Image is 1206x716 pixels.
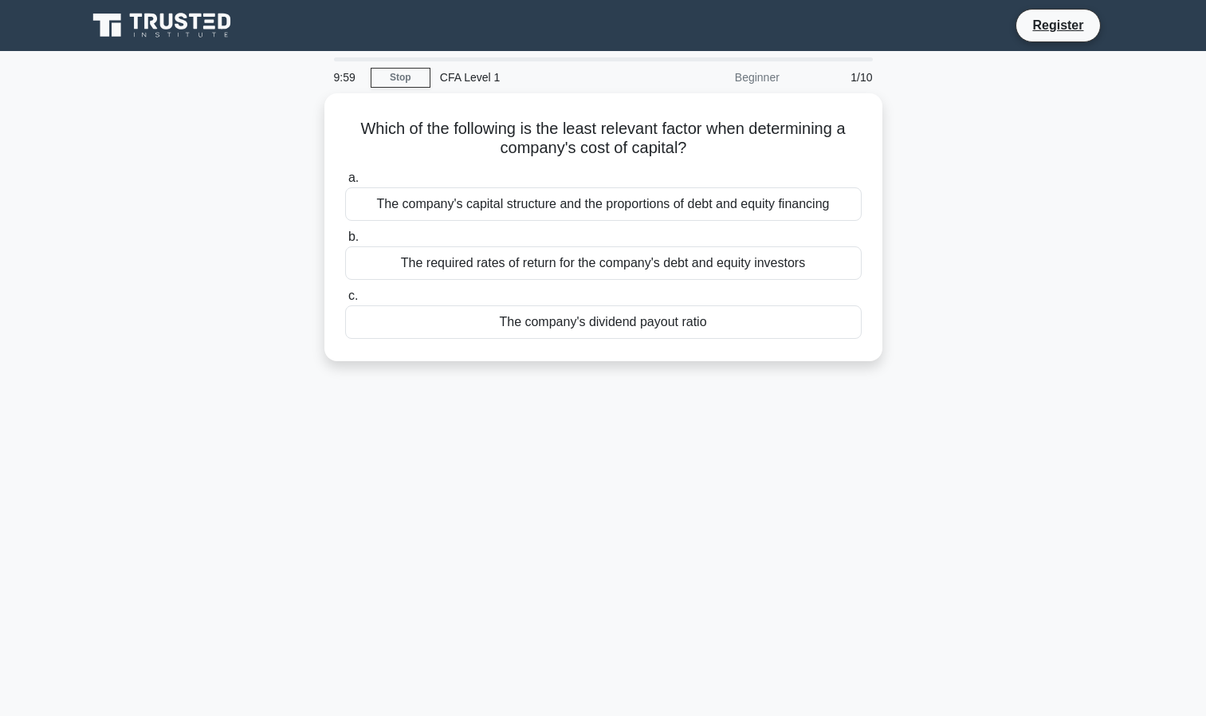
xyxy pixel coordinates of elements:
div: CFA Level 1 [430,61,650,93]
div: The company's dividend payout ratio [345,305,862,339]
h5: Which of the following is the least relevant factor when determining a company's cost of capital? [344,119,863,159]
span: b. [348,230,359,243]
div: 9:59 [324,61,371,93]
div: The required rates of return for the company's debt and equity investors [345,246,862,280]
div: 1/10 [789,61,882,93]
span: a. [348,171,359,184]
a: Register [1023,15,1093,35]
a: Stop [371,68,430,88]
div: The company's capital structure and the proportions of debt and equity financing [345,187,862,221]
div: Beginner [650,61,789,93]
span: c. [348,289,358,302]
